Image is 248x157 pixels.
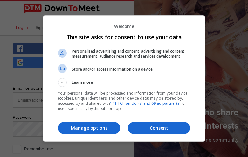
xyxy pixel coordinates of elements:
[128,122,190,134] button: Consent
[58,91,190,111] p: Your personal data will be processed and information from your device (cookies, unique identifier...
[43,15,205,141] div: This site asks for consent to use your data
[110,101,180,106] a: 141 TCF vendor(s) and 69 ad partner(s)
[58,78,190,87] button: Learn more
[58,23,190,29] p: Welcome
[58,125,120,131] p: Manage options
[72,67,190,72] span: Store and/or access information on a device
[72,49,190,59] span: Personalised advertising and content, advertising and content measurement, audience research and ...
[58,33,190,41] h1: This site asks for consent to use your data
[72,80,93,87] span: Learn more
[58,122,120,134] button: Manage options
[128,125,190,131] p: Consent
